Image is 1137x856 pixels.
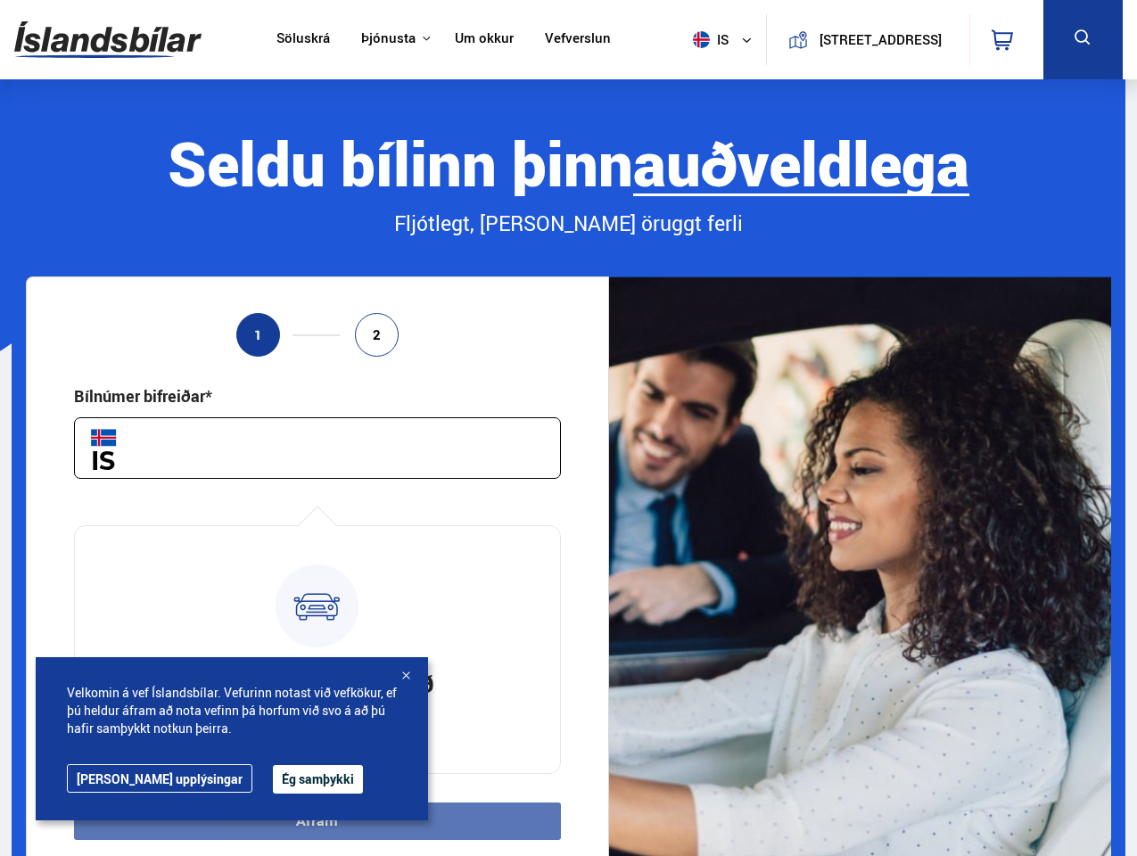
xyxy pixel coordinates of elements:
div: Seldu bílinn þinn [26,129,1111,196]
a: Söluskrá [276,30,330,49]
b: auðveldlega [633,121,969,204]
button: Áfram [74,802,561,840]
button: [STREET_ADDRESS] [815,32,946,47]
a: Vefverslun [545,30,611,49]
button: is [686,13,766,66]
span: Velkomin á vef Íslandsbílar. Vefurinn notast við vefkökur, ef þú heldur áfram að nota vefinn þá h... [67,684,397,737]
button: Ég samþykki [273,765,363,794]
span: 1 [254,327,262,342]
img: G0Ugv5HjCgRt.svg [14,11,202,69]
a: Um okkur [455,30,514,49]
div: Bílnúmer bifreiðar* [74,385,212,407]
span: 2 [373,327,381,342]
a: [PERSON_NAME] upplýsingar [67,764,252,793]
img: svg+xml;base64,PHN2ZyB4bWxucz0iaHR0cDovL3d3dy53My5vcmcvMjAwMC9zdmciIHdpZHRoPSI1MTIiIGhlaWdodD0iNT... [693,31,710,48]
div: Fljótlegt, [PERSON_NAME] öruggt ferli [26,209,1111,239]
button: Þjónusta [361,30,416,47]
span: is [686,31,730,48]
a: [STREET_ADDRESS] [777,14,959,65]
